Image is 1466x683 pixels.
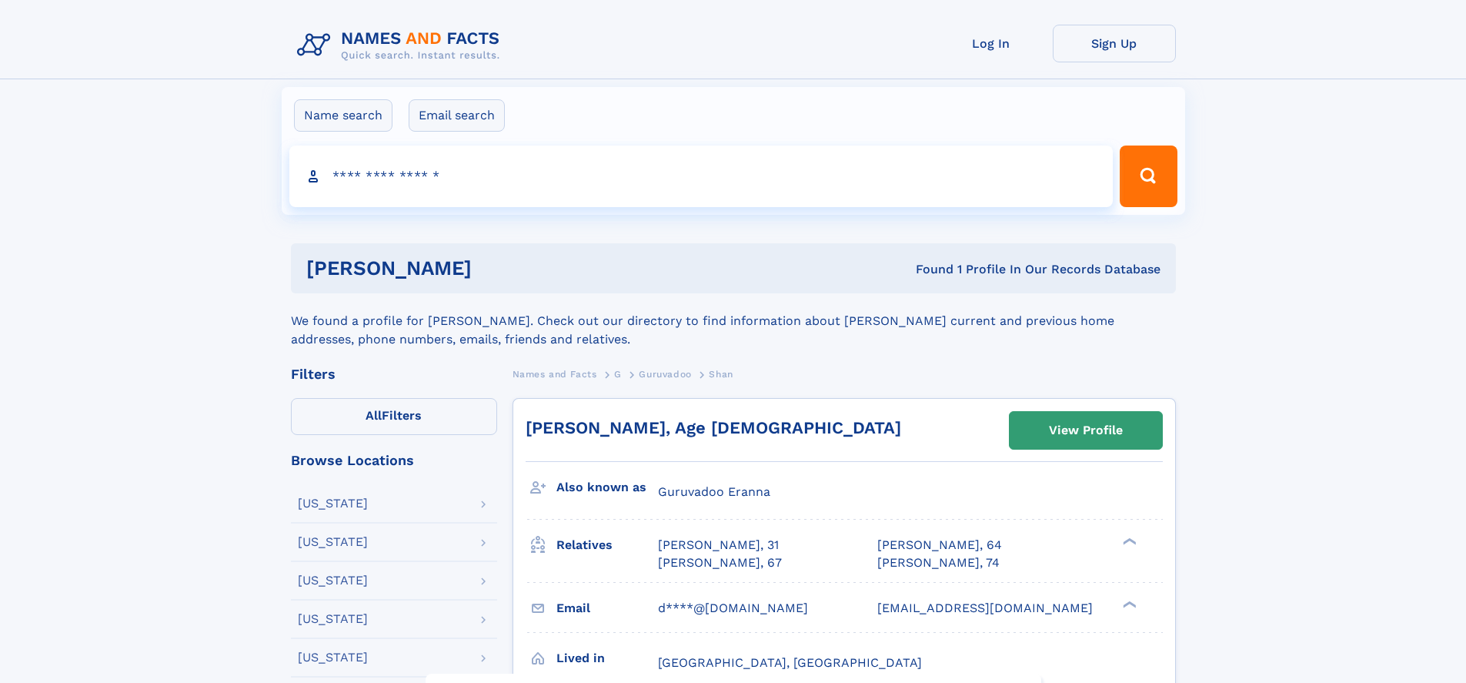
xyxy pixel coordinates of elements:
[366,408,382,423] span: All
[1053,25,1176,62] a: Sign Up
[658,484,770,499] span: Guruvadoo Eranna
[298,651,368,664] div: [US_STATE]
[298,536,368,548] div: [US_STATE]
[298,497,368,510] div: [US_STATE]
[1049,413,1123,448] div: View Profile
[291,454,497,467] div: Browse Locations
[291,367,497,381] div: Filters
[877,537,1002,554] a: [PERSON_NAME], 64
[693,261,1160,278] div: Found 1 Profile In Our Records Database
[658,655,922,670] span: [GEOGRAPHIC_DATA], [GEOGRAPHIC_DATA]
[709,369,733,380] span: Shan
[614,364,622,383] a: G
[877,554,1000,571] a: [PERSON_NAME], 74
[556,645,658,671] h3: Lived in
[877,601,1093,615] span: [EMAIL_ADDRESS][DOMAIN_NAME]
[614,369,622,380] span: G
[526,418,901,437] a: [PERSON_NAME], Age [DEMOGRAPHIC_DATA]
[294,99,392,132] label: Name search
[306,259,694,278] h1: [PERSON_NAME]
[409,99,505,132] label: Email search
[1120,146,1177,207] button: Search Button
[298,574,368,587] div: [US_STATE]
[639,364,691,383] a: Guruvadoo
[658,537,779,554] a: [PERSON_NAME], 31
[556,532,658,558] h3: Relatives
[291,25,513,66] img: Logo Names and Facts
[556,474,658,501] h3: Also known as
[639,369,691,380] span: Guruvadoo
[1119,599,1137,609] div: ❯
[930,25,1053,62] a: Log In
[1119,537,1137,547] div: ❯
[1010,412,1162,449] a: View Profile
[291,293,1176,349] div: We found a profile for [PERSON_NAME]. Check out our directory to find information about [PERSON_N...
[658,554,782,571] a: [PERSON_NAME], 67
[556,595,658,621] h3: Email
[291,398,497,435] label: Filters
[513,364,597,383] a: Names and Facts
[298,613,368,625] div: [US_STATE]
[289,146,1114,207] input: search input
